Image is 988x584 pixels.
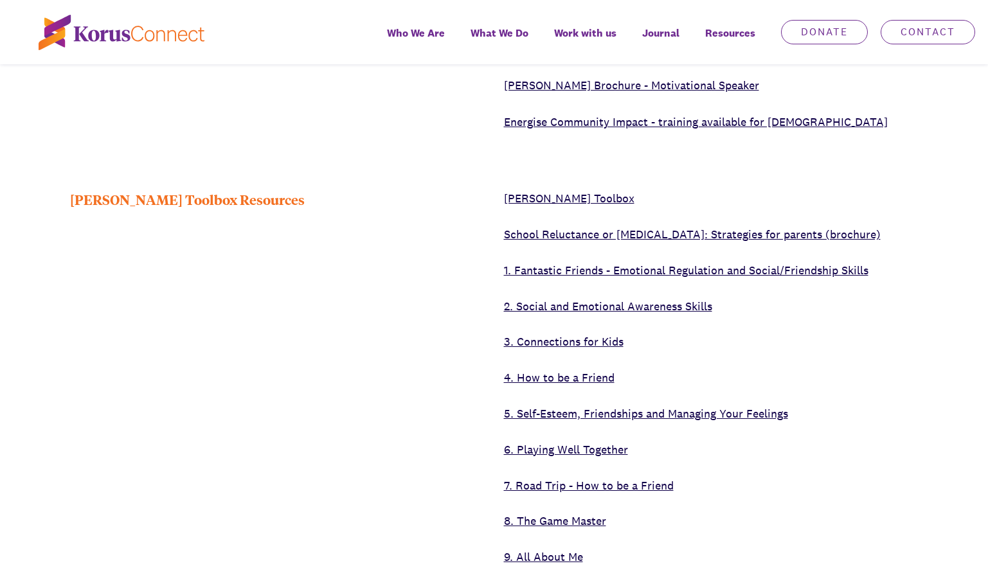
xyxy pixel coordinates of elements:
[504,78,759,93] a: [PERSON_NAME] Brochure - Motivational Speaker
[692,18,768,64] div: Resources
[629,18,692,64] a: Journal
[781,20,868,44] a: Donate
[504,549,583,564] a: 9. All About Me
[504,299,712,314] a: 2. Social and Emotional Awareness Skills
[504,370,615,385] a: 4. How to be a Friend
[504,263,868,278] a: 1. Fantastic Friends - Emotional Regulation and Social/Friendship Skills
[504,114,888,129] a: Energise Community Impact - training available for [DEMOGRAPHIC_DATA]
[642,24,679,42] span: Journal
[471,24,528,42] span: What We Do
[554,24,616,42] span: Work with us
[504,227,881,242] a: School Reluctance or [MEDICAL_DATA]: Strategies for parents (brochure)
[39,15,204,50] img: korus-connect%2Fc5177985-88d5-491d-9cd7-4a1febad1357_logo.svg
[374,18,458,64] a: Who We Are
[387,24,445,42] span: Who We Are
[504,191,634,206] a: [PERSON_NAME] Toolbox
[458,18,541,64] a: What We Do
[504,442,628,457] a: 6. Playing Well Together
[504,406,788,421] a: 5. Self-Esteem, Friendships and Managing Your Feelings
[504,334,624,349] a: 3. Connections for Kids
[541,18,629,64] a: Work with us
[881,20,975,44] a: Contact
[504,513,606,528] a: 8. The Game Master
[504,478,674,493] a: 7. Road Trip - How to be a Friend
